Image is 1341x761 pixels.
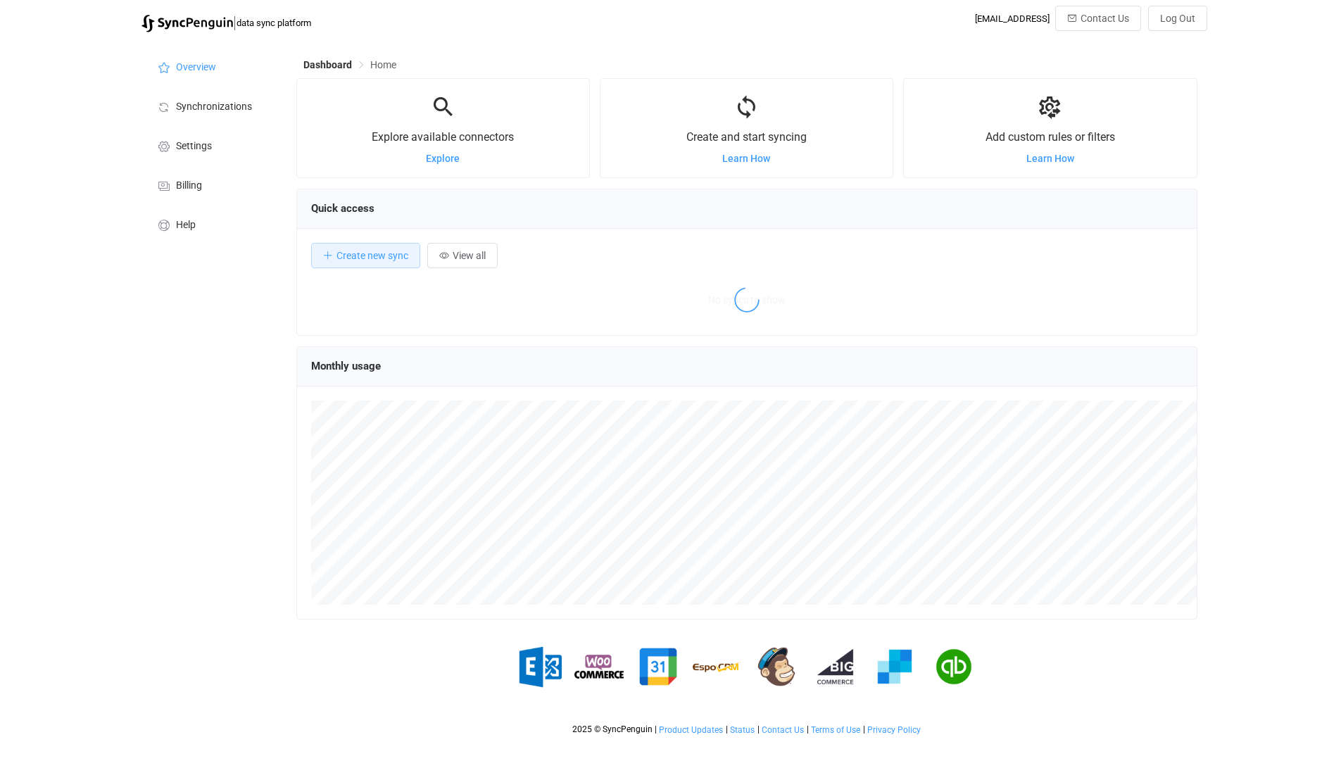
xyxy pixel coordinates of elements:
span: | [655,724,657,734]
span: Contact Us [1081,13,1129,24]
span: Quick access [311,202,374,215]
span: Log Out [1160,13,1195,24]
a: Overview [141,46,282,86]
img: quickbooks.png [929,642,978,691]
img: google.png [634,642,683,691]
span: | [726,724,728,734]
a: Learn How [722,153,770,164]
span: | [807,724,809,734]
span: | [863,724,865,734]
a: Status [729,725,755,735]
span: View all [453,250,486,261]
span: data sync platform [237,18,311,28]
span: Dashboard [303,59,352,70]
a: Synchronizations [141,86,282,125]
span: Product Updates [659,725,723,735]
span: Explore available connectors [372,130,514,144]
span: Contact Us [762,725,804,735]
span: Create and start syncing [686,130,807,144]
div: Breadcrumb [303,60,396,70]
span: Create new sync [336,250,408,261]
a: Settings [141,125,282,165]
a: |data sync platform [141,13,311,32]
span: Monthly usage [311,360,381,372]
a: Privacy Policy [867,725,921,735]
img: espo-crm.png [693,642,742,691]
button: Log Out [1148,6,1207,31]
a: Product Updates [658,725,724,735]
img: syncpenguin.svg [141,15,233,32]
span: Billing [176,180,202,191]
a: Explore [426,153,460,164]
span: Privacy Policy [867,725,921,735]
span: Synchronizations [176,101,252,113]
a: Contact Us [761,725,805,735]
span: | [757,724,760,734]
img: big-commerce.png [811,642,860,691]
span: Status [730,725,755,735]
div: [EMAIL_ADDRESS] [975,13,1050,24]
img: exchange.png [515,642,565,691]
img: mailchimp.png [752,642,801,691]
span: Overview [176,62,216,73]
span: Settings [176,141,212,152]
span: Add custom rules or filters [986,130,1115,144]
button: View all [427,243,498,268]
button: Contact Us [1055,6,1141,31]
button: Create new sync [311,243,420,268]
span: 2025 © SyncPenguin [572,724,653,734]
span: Help [176,220,196,231]
span: Home [370,59,396,70]
a: Help [141,204,282,244]
img: woo-commerce.png [574,642,624,691]
a: Learn How [1026,153,1074,164]
img: sendgrid.png [870,642,919,691]
a: Billing [141,165,282,204]
span: | [233,13,237,32]
a: Terms of Use [810,725,861,735]
span: Terms of Use [811,725,860,735]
